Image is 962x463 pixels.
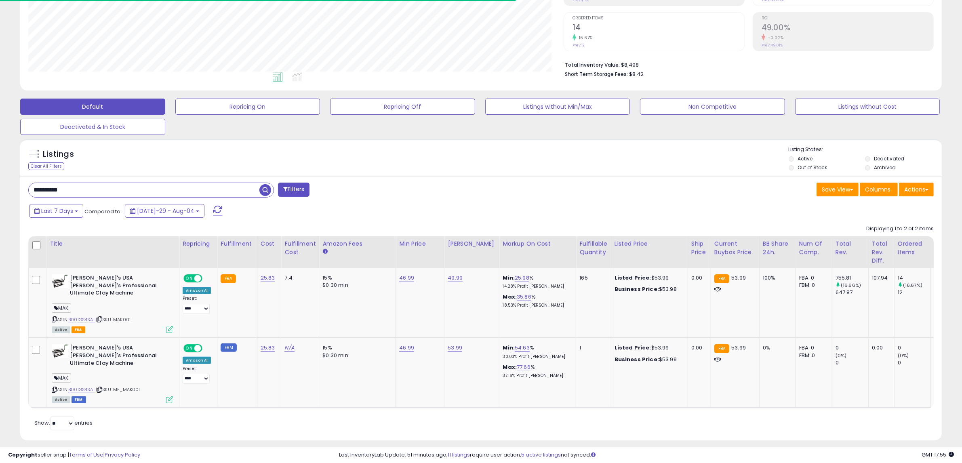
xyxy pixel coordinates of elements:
div: Cost [261,240,278,248]
small: Amazon Fees. [322,248,327,255]
div: 0% [763,344,789,351]
a: B001GS4SAI [68,316,95,323]
div: FBA: 0 [799,274,826,282]
a: B001GS4SAI [68,386,95,393]
div: Repricing [183,240,214,248]
label: Out of Stock [798,164,827,171]
div: 107.94 [872,274,888,282]
small: FBA [221,274,236,283]
b: Max: [503,363,517,371]
small: (16.66%) [841,282,861,288]
div: seller snap | | [8,451,140,459]
div: 0 [898,359,930,366]
div: $53.99 [615,344,682,351]
div: % [503,344,570,359]
span: Ordered Items [573,16,744,21]
div: 14 [898,274,930,282]
span: Columns [865,185,890,194]
div: 12 [898,289,930,296]
th: The percentage added to the cost of goods (COGS) that forms the calculator for Min & Max prices. [499,236,576,268]
div: 165 [579,274,604,282]
span: $8.42 [629,70,644,78]
button: Filters [278,183,309,197]
div: $53.99 [615,274,682,282]
div: 1 [579,344,604,351]
div: Fulfillable Quantity [579,240,607,257]
small: FBA [714,274,729,283]
b: Business Price: [615,285,659,293]
b: Min: [503,274,515,282]
small: 16.67% [576,35,593,41]
div: Current Buybox Price [714,240,756,257]
small: (0%) [898,352,909,359]
a: 11 listings [448,451,470,459]
span: All listings currently available for purchase on Amazon [52,326,70,333]
button: Default [20,99,165,115]
img: 41w0qsNIGbL._SL40_.jpg [52,274,68,288]
strong: Copyright [8,451,38,459]
a: 35.86 [517,293,531,301]
p: 37.16% Profit [PERSON_NAME] [503,373,570,379]
span: MAK [52,373,71,383]
button: Listings without Min/Max [485,99,630,115]
div: BB Share 24h. [763,240,792,257]
b: Max: [503,293,517,301]
span: MAK [52,303,71,313]
span: [DATE]-29 - Aug-04 [137,207,194,215]
span: OFF [201,345,214,352]
div: Listed Price [615,240,684,248]
img: 41w0qsNIGbL._SL40_.jpg [52,344,68,358]
div: 15% [322,344,389,351]
div: 7.4 [284,274,313,282]
button: Listings without Cost [795,99,940,115]
small: FBM [221,343,236,352]
button: Last 7 Days [29,204,83,218]
button: Deactivated & In Stock [20,119,165,135]
span: ON [184,345,194,352]
button: Save View [817,183,859,196]
label: Active [798,155,813,162]
a: N/A [284,344,294,352]
b: [PERSON_NAME]'s USA [PERSON_NAME]'s Professional Ultimate Clay Machine [70,344,168,369]
a: 77.66 [517,363,530,371]
div: Ship Price [691,240,707,257]
div: Markup on Cost [503,240,573,248]
a: Privacy Policy [105,451,140,459]
span: ON [184,275,194,282]
button: Repricing On [175,99,320,115]
button: [DATE]-29 - Aug-04 [125,204,204,218]
div: FBM: 0 [799,282,826,289]
small: Prev: 49.01% [762,43,783,48]
div: 0 [898,344,930,351]
div: 0 [836,359,868,366]
b: Business Price: [615,356,659,363]
small: (0%) [836,352,847,359]
b: Total Inventory Value: [565,61,620,68]
div: 0.00 [872,344,888,351]
span: Last 7 Days [41,207,73,215]
div: 0.00 [691,274,705,282]
div: $53.98 [615,286,682,293]
label: Archived [874,164,896,171]
a: 25.83 [261,344,275,352]
b: Listed Price: [615,274,651,282]
span: 2025-08-12 17:55 GMT [922,451,954,459]
p: 18.53% Profit [PERSON_NAME] [503,303,570,308]
div: Last InventoryLab Update: 51 minutes ago, require user action, not synced. [339,451,954,459]
span: 53.99 [731,274,746,282]
span: OFF [201,275,214,282]
a: 54.63 [515,344,530,352]
div: Num of Comp. [799,240,829,257]
a: 49.99 [448,274,463,282]
a: 53.99 [448,344,462,352]
div: Min Price [399,240,441,248]
div: Ordered Items [898,240,927,257]
div: FBA: 0 [799,344,826,351]
div: Preset: [183,296,211,314]
button: Columns [860,183,898,196]
div: 0 [836,344,868,351]
label: Deactivated [874,155,904,162]
span: Show: entries [34,419,93,427]
div: Total Rev. Diff. [872,240,891,265]
small: -0.02% [765,35,784,41]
